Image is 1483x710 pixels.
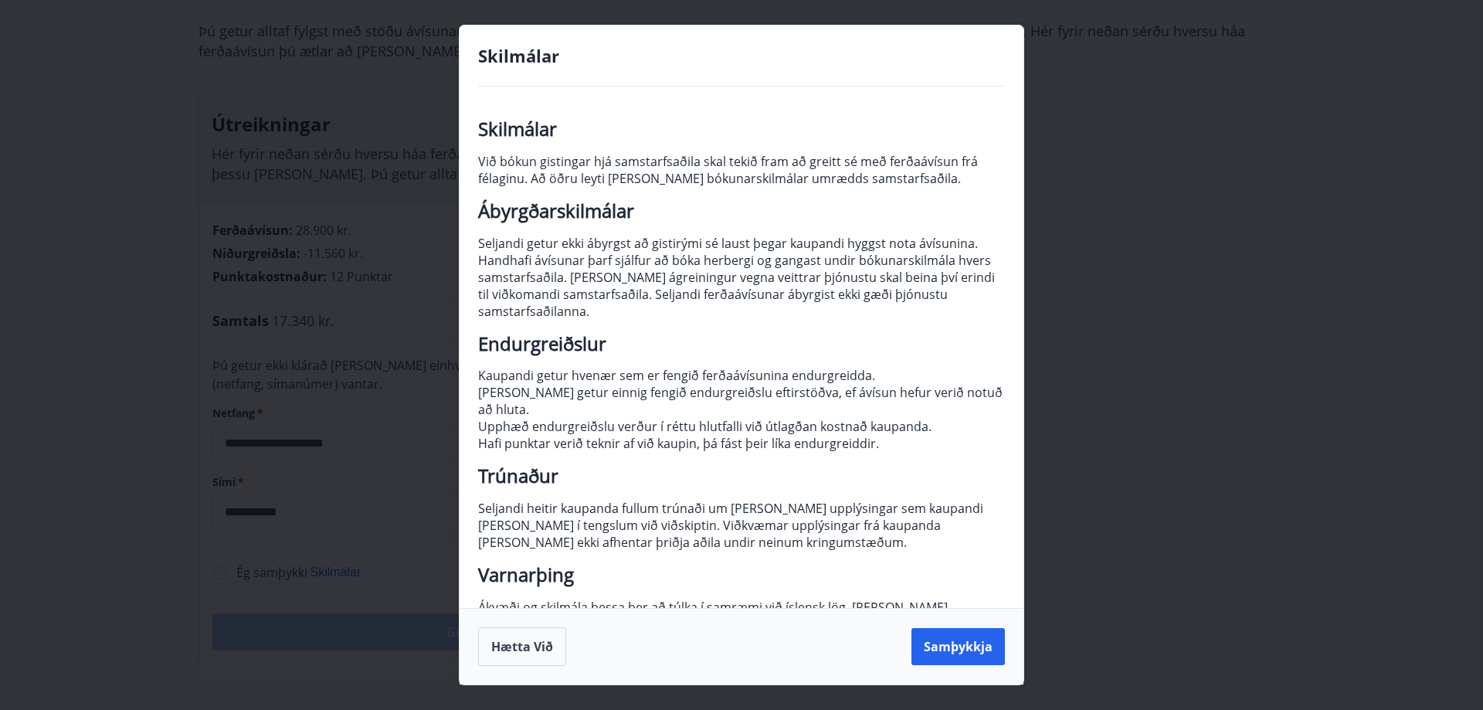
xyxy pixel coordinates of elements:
[478,384,1005,418] p: [PERSON_NAME] getur einnig fengið endurgreiðslu eftirstöðva, ef ávísun hefur verið notuð að hluta.
[478,467,1005,484] h2: Trúnaður
[478,566,1005,583] h2: Varnarþing
[478,435,1005,452] p: Hafi punktar verið teknir af við kaupin, þá fást þeir líka endurgreiddir.
[478,235,1005,320] p: Seljandi getur ekki ábyrgst að gistirými sé laust þegar kaupandi hyggst nota ávísunina. Handhafi ...
[478,418,1005,435] p: Upphæð endurgreiðslu verður í réttu hlutfalli við útlagðan kostnað kaupanda.
[478,153,1005,187] p: Við bókun gistingar hjá samstarfsaðila skal tekið fram að greitt sé með ferðaávísun frá félaginu....
[478,202,1005,219] h2: Ábyrgðarskilmálar
[478,335,1005,352] h2: Endurgreiðslur
[478,121,1005,138] h2: Skilmálar
[478,599,1005,667] p: Ákvæði og skilmála þessa ber að túlka í samræmi við íslensk lög. [PERSON_NAME] ágreiningur eða te...
[478,367,1005,384] p: Kaupandi getur hvenær sem er fengið ferðaávísunina endurgreidda.
[478,500,1005,551] p: Seljandi heitir kaupanda fullum trúnaði um [PERSON_NAME] upplýsingar sem kaupandi [PERSON_NAME] í...
[911,628,1005,665] button: Samþykkja
[478,627,566,666] button: Hætta við
[478,44,1005,67] h4: Skilmálar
